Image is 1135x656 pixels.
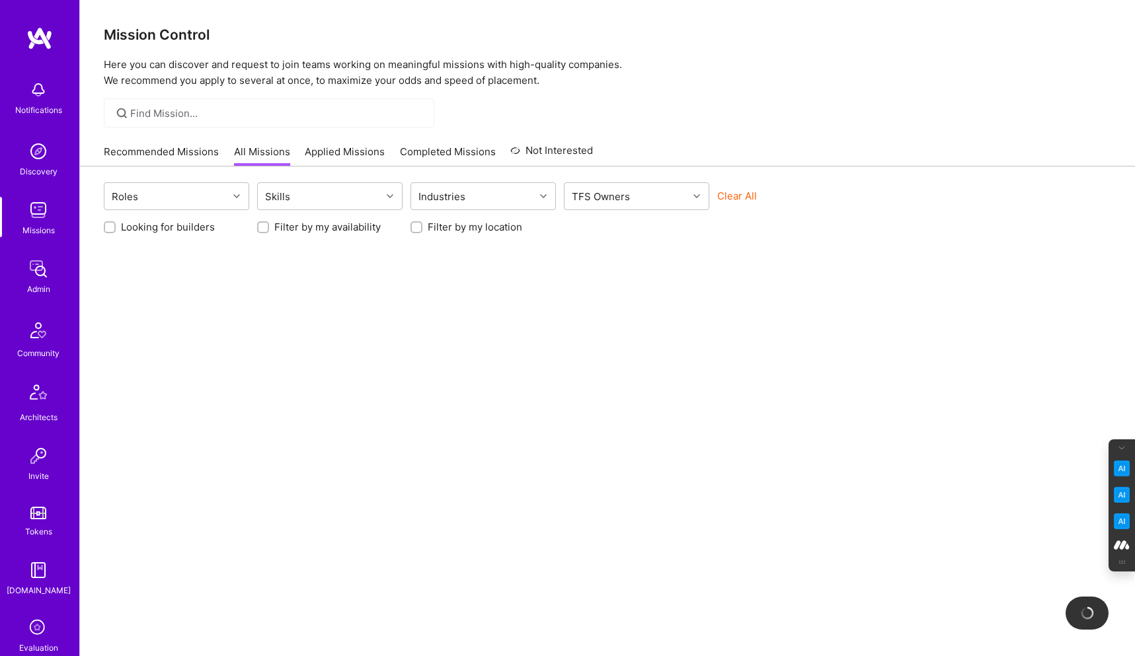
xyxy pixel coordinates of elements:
div: TFS Owners [568,187,633,206]
div: [DOMAIN_NAME] [7,583,71,597]
img: teamwork [25,197,52,223]
img: loading [1079,605,1095,621]
div: Missions [22,223,55,237]
label: Looking for builders [121,220,215,234]
img: guide book [25,557,52,583]
button: Clear All [717,189,757,203]
a: All Missions [234,145,290,166]
input: Find Mission... [130,106,424,120]
div: Discovery [20,164,58,178]
div: Invite [28,469,49,483]
img: Community [22,314,54,346]
label: Filter by my location [428,220,522,234]
div: Notifications [15,103,62,117]
div: Roles [108,187,141,206]
img: Invite [25,443,52,469]
h3: Mission Control [104,26,1111,43]
div: Architects [20,410,58,424]
img: bell [25,77,52,103]
img: Email Tone Analyzer icon [1114,487,1130,503]
div: Industries [415,187,469,206]
img: tokens [30,507,46,519]
img: Architects [22,379,54,410]
i: icon Chevron [387,193,393,200]
i: icon Chevron [693,193,700,200]
img: logo [26,26,53,50]
div: Tokens [25,525,52,538]
img: discovery [25,138,52,164]
div: Admin [27,282,50,296]
label: Filter by my availability [274,220,381,234]
p: Here you can discover and request to join teams working on meaningful missions with high-quality ... [104,57,1111,89]
a: Completed Missions [400,145,496,166]
img: Jargon Buster icon [1114,513,1130,529]
i: icon Chevron [233,193,240,200]
img: admin teamwork [25,256,52,282]
a: Applied Missions [305,145,385,166]
div: Community [17,346,59,360]
img: Key Point Extractor icon [1114,460,1130,476]
div: Evaluation [19,641,58,655]
a: Recommended Missions [104,145,219,166]
i: icon SelectionTeam [26,616,51,641]
i: icon Chevron [540,193,547,200]
i: icon SearchGrey [114,106,130,121]
a: Not Interested [510,143,593,166]
div: Skills [262,187,294,206]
